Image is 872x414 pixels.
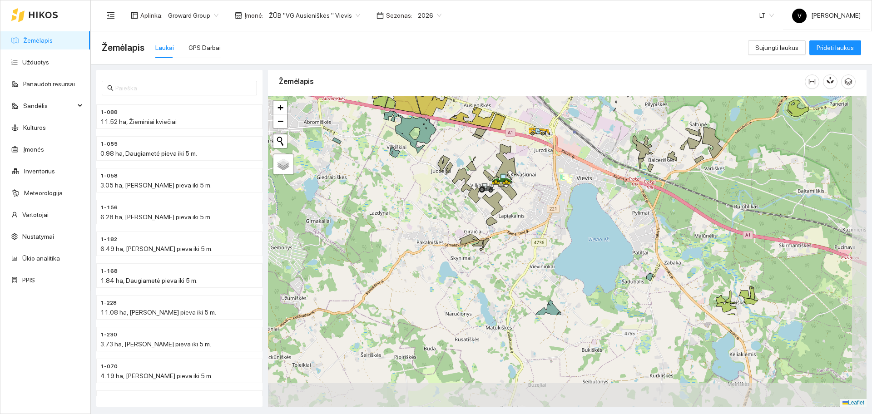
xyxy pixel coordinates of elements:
[107,11,115,20] span: menu-fold
[140,10,163,20] span: Aplinka :
[115,83,252,93] input: Paieška
[277,102,283,113] span: +
[23,146,44,153] a: Įmonės
[100,340,211,348] span: 3.73 ha, [PERSON_NAME] pieva iki 5 m.
[809,44,861,51] a: Pridėti laukus
[22,233,54,240] a: Nustatymai
[798,9,802,23] span: V
[277,115,283,127] span: −
[418,9,441,22] span: 2026
[23,124,46,131] a: Kultūros
[273,101,287,114] a: Zoom in
[23,80,75,88] a: Panaudoti resursai
[24,189,63,197] a: Meteorologija
[24,168,55,175] a: Inventorius
[748,40,806,55] button: Sujungti laukus
[23,97,75,115] span: Sandėlis
[100,309,216,316] span: 11.08 ha, [PERSON_NAME] pieva iki 5 m.
[759,9,774,22] span: LT
[168,9,218,22] span: Groward Group
[805,78,819,85] span: column-width
[792,12,861,19] span: [PERSON_NAME]
[102,6,120,25] button: menu-fold
[100,213,212,221] span: 6.28 ha, [PERSON_NAME] pieva iki 5 m.
[273,134,287,148] button: Initiate a new search
[809,40,861,55] button: Pridėti laukus
[188,43,221,53] div: GPS Darbai
[100,362,118,371] span: 1-070
[100,277,198,284] span: 1.84 ha, Daugiametė pieva iki 5 m.
[155,43,174,53] div: Laukai
[100,118,177,125] span: 11.52 ha, Žieminiai kviečiai
[100,203,118,212] span: 1-156
[100,299,117,307] span: 1-228
[100,140,118,148] span: 1-055
[100,172,118,180] span: 1-058
[748,44,806,51] a: Sujungti laukus
[269,9,360,22] span: ŽŪB "VG Ausieniškės " Vievis
[235,12,242,19] span: shop
[100,235,117,244] span: 1-182
[279,69,805,94] div: Žemėlapis
[817,43,854,53] span: Pridėti laukus
[805,74,819,89] button: column-width
[100,108,118,117] span: 1-088
[273,154,293,174] a: Layers
[100,394,118,403] span: 1-077
[102,40,144,55] span: Žemėlapis
[273,114,287,128] a: Zoom out
[377,12,384,19] span: calendar
[131,12,138,19] span: layout
[755,43,798,53] span: Sujungti laukus
[22,211,49,218] a: Vartotojai
[100,372,213,379] span: 4.19 ha, [PERSON_NAME] pieva iki 5 m.
[100,150,197,157] span: 0.98 ha, Daugiametė pieva iki 5 m.
[23,37,53,44] a: Žemėlapis
[100,330,117,339] span: 1-230
[22,255,60,262] a: Ūkio analitika
[842,399,864,406] a: Leaflet
[100,182,212,189] span: 3.05 ha, [PERSON_NAME] pieva iki 5 m.
[386,10,412,20] span: Sezonas :
[107,85,114,91] span: search
[22,276,35,284] a: PPIS
[22,59,49,66] a: Užduotys
[100,245,213,252] span: 6.49 ha, [PERSON_NAME] pieva iki 5 m.
[100,267,118,276] span: 1-168
[244,10,263,20] span: Įmonė :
